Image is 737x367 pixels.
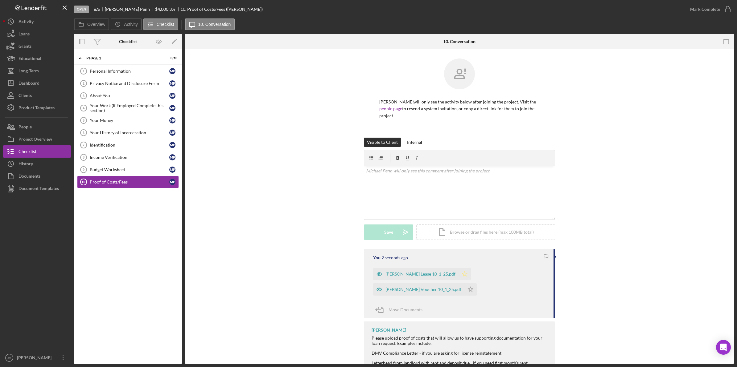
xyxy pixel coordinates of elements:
div: [PERSON_NAME] Lease 10_1_25.pdf [385,272,455,276]
a: Activity [3,15,71,28]
div: Your Money [90,118,169,123]
button: [PERSON_NAME] Voucher 10_1_25.pdf [373,283,477,296]
div: M P [169,68,175,74]
time: 2025-10-01 21:41 [381,255,408,260]
a: 1Personal InformationMP [77,65,179,77]
a: 8Income VerificationMP [77,151,179,163]
button: Internal [404,138,425,147]
div: 10. Conversation [443,39,476,44]
tspan: 8 [83,155,84,159]
tspan: 6 [83,131,84,135]
div: Document Templates [19,182,59,196]
button: Educational [3,52,71,65]
div: Visible to Client [367,138,398,147]
div: Proof of Costs/Fees [90,179,169,184]
div: Your History of Incarceration [90,130,169,135]
div: M P [169,179,175,185]
button: Checklist [143,18,178,30]
a: 6Your History of IncarcerationMP [77,127,179,139]
div: [PERSON_NAME] [372,328,406,333]
button: Grants [3,40,71,52]
div: M P [169,167,175,173]
tspan: 7 [83,143,84,147]
tspan: 9 [83,168,84,171]
div: 3 % [169,7,175,12]
tspan: 5 [83,119,84,122]
button: Clients [3,89,71,102]
div: Personal Information [90,69,169,74]
div: M P [169,154,175,160]
div: 0 / 10 [166,56,177,60]
div: Checklist [119,39,137,44]
label: Checklist [157,22,174,27]
div: M P [169,93,175,99]
button: Dashboard [3,77,71,89]
tspan: 10 [81,180,85,184]
button: Long-Term [3,65,71,77]
div: Income Verification [90,155,169,160]
div: Educational [19,52,41,66]
button: Project Overview [3,133,71,145]
div: People [19,121,32,135]
p: [PERSON_NAME] will only see the activity below after joining the project. Visit the to resend a s... [379,99,540,119]
div: Internal [407,138,422,147]
tspan: 4 [83,106,85,110]
div: Open Intercom Messenger [716,340,731,355]
a: 4Your Work (If Employed Complete this section)MP [77,102,179,114]
div: Phase 1 [86,56,162,60]
a: 7IdentificationMP [77,139,179,151]
a: 10Proof of Costs/FeesMP [77,176,179,188]
div: Your Work (If Employed Complete this section) [90,103,169,113]
a: 5Your MoneyMP [77,114,179,127]
button: Product Templates [3,102,71,114]
div: Open [74,6,89,13]
div: Activity [19,15,34,29]
div: Mark Complete [690,3,720,15]
label: Activity [124,22,138,27]
button: Move Documents [373,302,429,317]
div: M P [169,142,175,148]
a: 9Budget WorksheetMP [77,163,179,176]
button: History [3,158,71,170]
span: $4,000 [155,6,168,12]
div: Loans [19,28,30,42]
div: Clients [19,89,32,103]
button: Overview [74,18,109,30]
tspan: 2 [83,82,84,85]
button: Loans [3,28,71,40]
button: [PERSON_NAME] Lease 10_1_25.pdf [373,268,471,280]
div: M P [169,80,175,87]
button: Save [364,224,413,240]
b: n/a [94,7,100,12]
a: 3About YouMP [77,90,179,102]
div: M P [169,117,175,123]
div: Budget Worksheet [90,167,169,172]
button: Activity [111,18,142,30]
button: 10. Conversation [185,18,235,30]
div: Grants [19,40,31,54]
button: Mark Complete [684,3,734,15]
a: Checklist [3,145,71,158]
button: People [3,121,71,133]
div: M P [169,105,175,111]
span: Move Documents [389,307,422,312]
text: JV [7,356,11,360]
div: Long-Term [19,65,39,79]
div: About You [90,93,169,98]
button: Documents [3,170,71,182]
div: [PERSON_NAME] Penn [105,7,155,12]
div: Project Overview [19,133,52,147]
label: Overview [87,22,105,27]
div: Identification [90,143,169,147]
